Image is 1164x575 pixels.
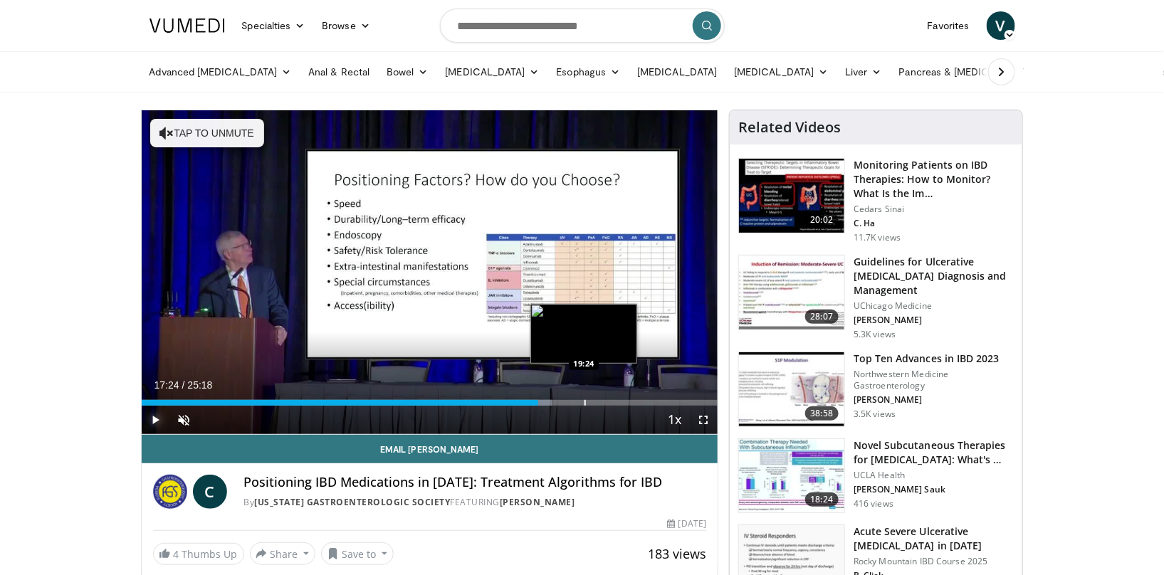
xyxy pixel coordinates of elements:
[437,58,548,86] a: [MEDICAL_DATA]
[141,58,300,86] a: Advanced [MEDICAL_DATA]
[987,11,1015,40] a: V
[854,498,893,510] p: 416 views
[548,58,629,86] a: Esophagus
[854,329,896,340] p: 5.3K views
[174,547,179,561] span: 4
[154,379,179,391] span: 17:24
[805,406,839,421] span: 38:58
[854,524,1014,553] h3: Acute Severe Ulcerative [MEDICAL_DATA] in [DATE]
[739,159,844,233] img: 609225da-72ea-422a-b68c-0f05c1f2df47.150x105_q85_crop-smart_upscale.jpg
[854,204,1014,215] p: Cedars Sinai
[142,435,718,463] a: Email [PERSON_NAME]
[854,484,1014,495] p: [PERSON_NAME] Sauk
[738,352,1014,427] a: 38:58 Top Ten Advances in IBD 2023 Northwestern Medicine Gastroenterology [PERSON_NAME] 3.5K views
[805,213,839,227] span: 20:02
[300,58,378,86] a: Anal & Rectal
[313,11,379,40] a: Browse
[738,438,1014,514] a: 18:24 Novel Subcutaneous Therapies for [MEDICAL_DATA]: What's … UCLA Health [PERSON_NAME] Sauk 41...
[689,406,718,434] button: Fullscreen
[854,394,1014,406] p: [PERSON_NAME]
[739,255,844,329] img: 5d508c2b-9173-4279-adad-7510b8cd6d9a.150x105_q85_crop-smart_upscale.jpg
[321,542,394,565] button: Save to
[440,9,725,43] input: Search topics, interventions
[648,545,706,562] span: 183 views
[170,406,199,434] button: Unmute
[255,496,451,508] a: [US_STATE] Gastroenterologic Society
[854,369,1014,391] p: Northwestern Medicine Gastroenterology
[153,543,244,565] a: 4 Thumbs Up
[854,218,1014,229] p: C. Ha
[738,255,1014,340] a: 28:07 Guidelines for Ulcerative [MEDICAL_DATA] Diagnosis and Management UChicago Medicine [PERSON...
[837,58,890,86] a: Liver
[500,496,575,508] a: [PERSON_NAME]
[854,408,896,420] p: 3.5K views
[739,439,844,513] img: 741871df-6ee3-4ee0-bfa7-8a5f5601d263.150x105_q85_crop-smart_upscale.jpg
[142,110,718,435] video-js: Video Player
[805,492,839,507] span: 18:24
[234,11,314,40] a: Specialties
[854,470,1014,481] p: UCLA Health
[725,58,837,86] a: [MEDICAL_DATA]
[738,119,841,136] h4: Related Videos
[661,406,689,434] button: Playback Rate
[142,406,170,434] button: Play
[854,300,1014,312] p: UChicago Medicine
[182,379,185,391] span: /
[854,232,901,243] p: 11.7K views
[150,19,225,33] img: VuMedi Logo
[153,475,187,509] img: Florida Gastroenterologic Society
[629,58,725,86] a: [MEDICAL_DATA]
[739,352,844,426] img: 2f51e707-cd8d-4a31-8e3f-f47d06a7faca.150x105_q85_crop-smart_upscale.jpg
[738,158,1014,243] a: 20:02 Monitoring Patients on IBD Therapies: How to Monitor? What Is the Im… Cedars Sinai C. Ha 11...
[854,158,1014,201] h3: Monitoring Patients on IBD Therapies: How to Monitor? What Is the Im…
[919,11,978,40] a: Favorites
[854,556,1014,567] p: Rocky Mountain IBD Course 2025
[187,379,212,391] span: 25:18
[854,438,1014,467] h3: Novel Subcutaneous Therapies for [MEDICAL_DATA]: What's …
[378,58,436,86] a: Bowel
[854,255,1014,297] h3: Guidelines for Ulcerative [MEDICAL_DATA] Diagnosis and Management
[250,542,316,565] button: Share
[854,352,1014,366] h3: Top Ten Advances in IBD 2023
[854,315,1014,326] p: [PERSON_NAME]
[891,58,1057,86] a: Pancreas & [MEDICAL_DATA]
[150,119,264,147] button: Tap to unmute
[805,310,839,324] span: 28:07
[244,475,707,490] h4: Positioning IBD Medications in [DATE]: Treatment Algorithms for IBD
[530,304,637,364] img: image.jpeg
[193,475,227,509] a: C
[244,496,707,509] div: By FEATURING
[142,400,718,406] div: Progress Bar
[668,517,706,530] div: [DATE]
